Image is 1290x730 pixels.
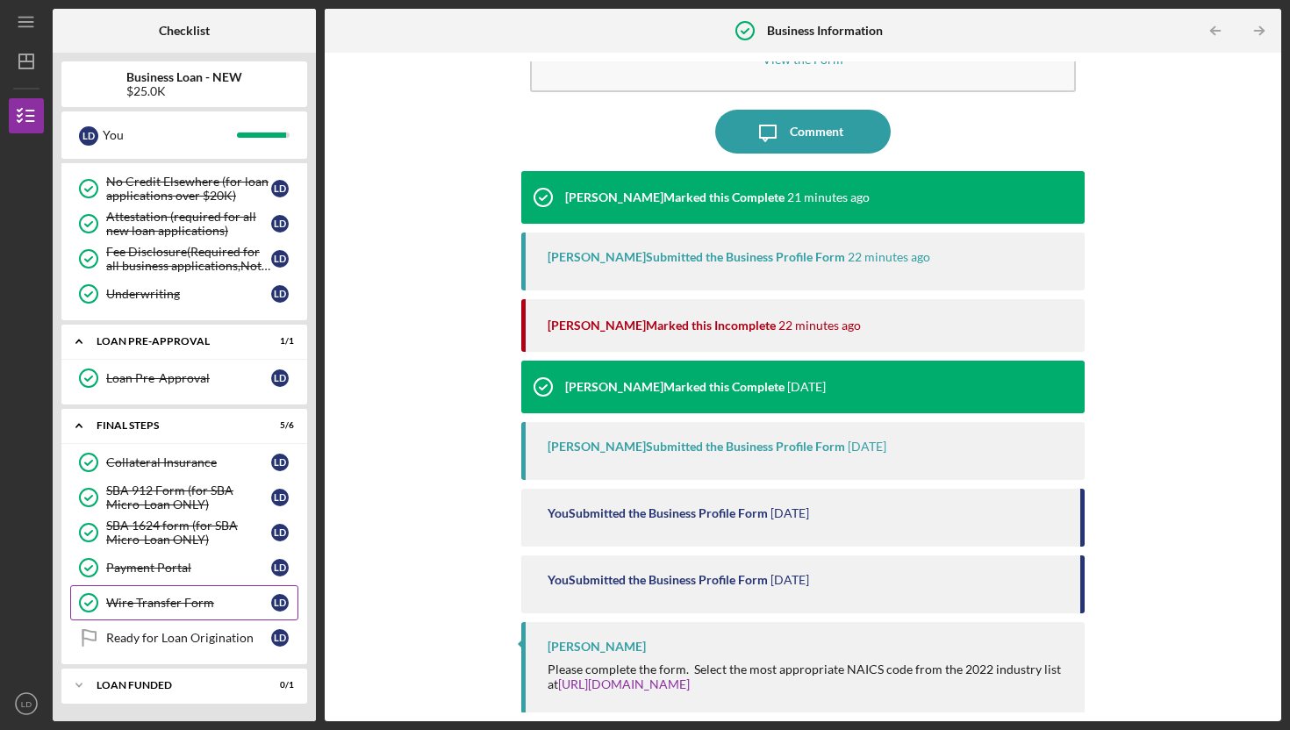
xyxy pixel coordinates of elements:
[548,662,1067,691] div: Please complete the form. Select the most appropriate NAICS code from the 2022 industry list at
[97,420,250,431] div: FINAL STEPS
[106,175,271,203] div: No Credit Elsewhere (for loan applications over $20K)
[271,180,289,197] div: L D
[70,241,298,276] a: Fee Disclosure(Required for all business applications,Not needed for Contractor loans)LD
[548,506,768,520] div: You Submitted the Business Profile Form
[790,110,843,154] div: Comment
[271,559,289,576] div: L D
[159,24,210,38] b: Checklist
[70,206,298,241] a: Attestation (required for all new loan applications)LD
[79,126,98,146] div: L D
[848,440,886,454] time: 2025-08-01 19:31
[763,53,843,66] div: View the Form
[271,215,289,233] div: L D
[106,455,271,469] div: Collateral Insurance
[126,84,242,98] div: $25.0K
[70,276,298,311] a: UnderwritingLD
[106,519,271,547] div: SBA 1624 form (for SBA Micro-Loan ONLY)
[271,629,289,647] div: L D
[9,686,44,721] button: LD
[262,336,294,347] div: 1 / 1
[70,550,298,585] a: Payment PortalLD
[565,380,785,394] div: [PERSON_NAME] Marked this Complete
[106,245,271,273] div: Fee Disclosure(Required for all business applications,Not needed for Contractor loans)
[106,210,271,238] div: Attestation (required for all new loan applications)
[271,369,289,387] div: L D
[548,640,646,654] div: [PERSON_NAME]
[262,420,294,431] div: 5 / 6
[106,631,271,645] div: Ready for Loan Origination
[70,171,298,206] a: No Credit Elsewhere (for loan applications over $20K)LD
[767,24,883,38] b: Business Information
[106,561,271,575] div: Payment Portal
[106,287,271,301] div: Underwriting
[97,680,250,691] div: LOAN FUNDED
[271,489,289,506] div: L D
[70,585,298,620] a: Wire Transfer FormLD
[548,573,768,587] div: You Submitted the Business Profile Form
[271,524,289,541] div: L D
[97,336,250,347] div: LOAN PRE-APPROVAL
[106,483,271,512] div: SBA 912 Form (for SBA Micro-Loan ONLY)
[787,190,870,204] time: 2025-08-15 14:09
[21,699,32,709] text: LD
[848,250,930,264] time: 2025-08-15 14:09
[565,190,785,204] div: [PERSON_NAME] Marked this Complete
[271,454,289,471] div: L D
[715,110,891,154] button: Comment
[70,620,298,655] a: Ready for Loan OriginationLD
[70,445,298,480] a: Collateral InsuranceLD
[548,440,845,454] div: [PERSON_NAME] Submitted the Business Profile Form
[106,371,271,385] div: Loan Pre-Approval
[548,250,845,264] div: [PERSON_NAME] Submitted the Business Profile Form
[558,676,690,691] a: [URL][DOMAIN_NAME]
[548,318,776,333] div: [PERSON_NAME] Marked this Incomplete
[70,361,298,396] a: Loan Pre-ApprovalLD
[103,120,237,150] div: You
[778,318,861,333] time: 2025-08-15 14:09
[70,480,298,515] a: SBA 912 Form (for SBA Micro-Loan ONLY)LD
[262,680,294,691] div: 0 / 1
[271,250,289,268] div: L D
[271,594,289,612] div: L D
[787,380,826,394] time: 2025-08-01 19:31
[70,515,298,550] a: SBA 1624 form (for SBA Micro-Loan ONLY)LD
[271,285,289,303] div: L D
[770,573,809,587] time: 2025-07-31 23:33
[126,70,242,84] b: Business Loan - NEW
[106,596,271,610] div: Wire Transfer Form
[770,506,809,520] time: 2025-08-01 15:11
